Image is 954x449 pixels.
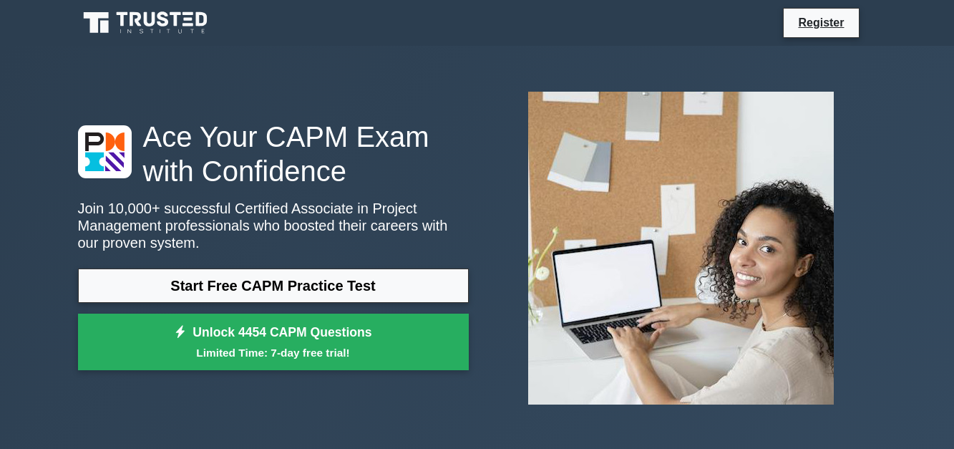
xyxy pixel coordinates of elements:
[78,120,469,188] h1: Ace Your CAPM Exam with Confidence
[789,14,852,32] a: Register
[78,314,469,371] a: Unlock 4454 CAPM QuestionsLimited Time: 7-day free trial!
[78,269,469,303] a: Start Free CAPM Practice Test
[96,344,451,361] small: Limited Time: 7-day free trial!
[78,200,469,251] p: Join 10,000+ successful Certified Associate in Project Management professionals who boosted their...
